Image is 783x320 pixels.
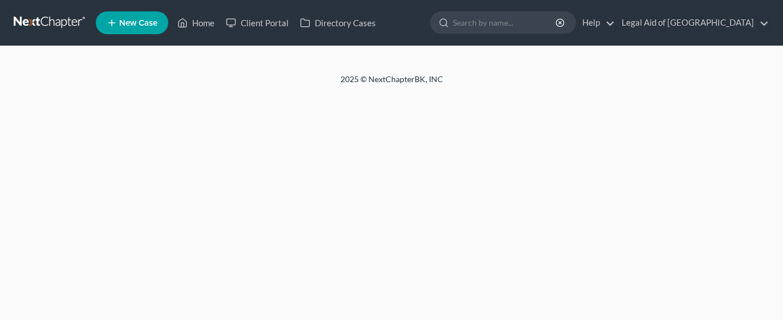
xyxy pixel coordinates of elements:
div: 2025 © NextChapterBK, INC [67,74,717,94]
input: Search by name... [453,12,557,33]
a: Home [172,13,220,33]
a: Directory Cases [294,13,382,33]
a: Help [577,13,615,33]
a: Legal Aid of [GEOGRAPHIC_DATA] [616,13,769,33]
span: New Case [119,19,157,27]
a: Client Portal [220,13,294,33]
